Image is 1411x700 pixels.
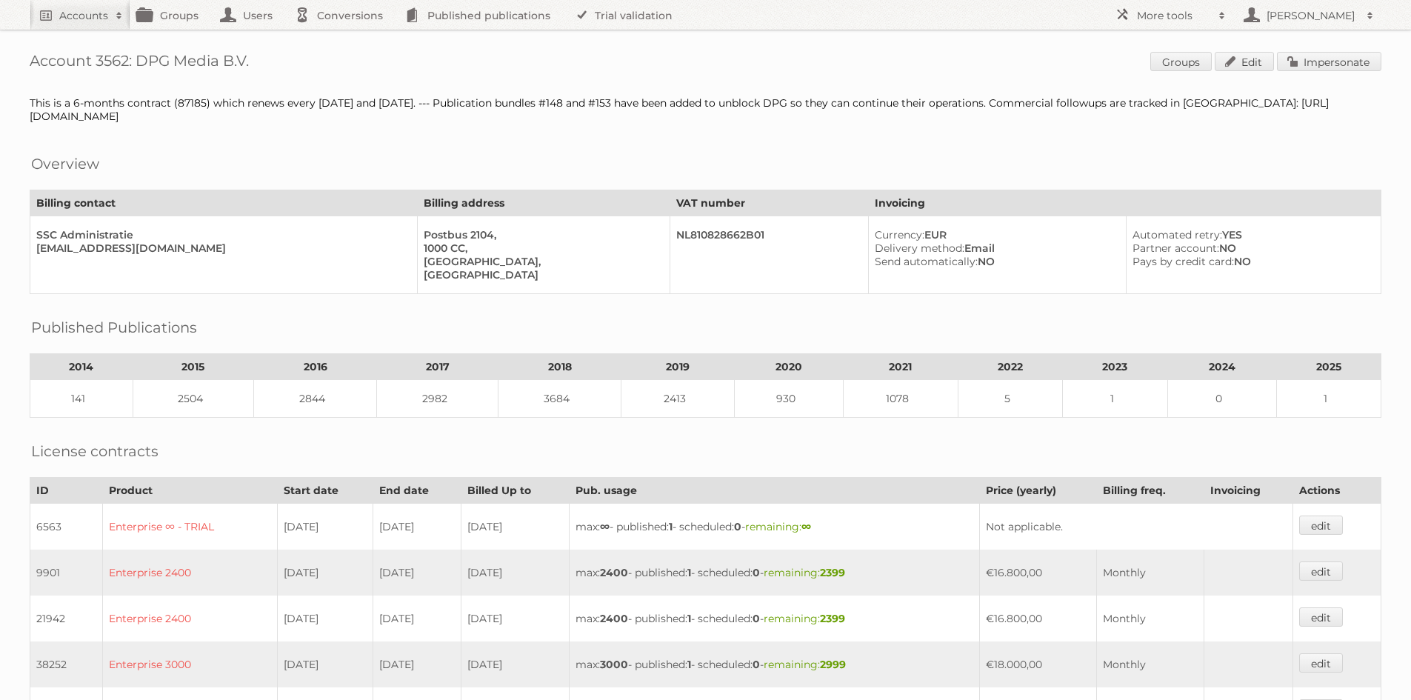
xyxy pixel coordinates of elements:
[1276,354,1381,380] th: 2025
[958,354,1062,380] th: 2022
[753,658,760,671] strong: 0
[102,504,277,550] td: Enterprise ∞ - TRIAL
[753,566,760,579] strong: 0
[254,380,377,418] td: 2844
[30,354,133,380] th: 2014
[36,228,405,241] div: SSC Administratie
[102,596,277,641] td: Enterprise 2400
[820,612,845,625] strong: 2399
[600,520,610,533] strong: ∞
[377,354,498,380] th: 2017
[30,550,103,596] td: 9901
[30,478,103,504] th: ID
[1292,478,1381,504] th: Actions
[764,612,845,625] span: remaining:
[875,255,978,268] span: Send automatically:
[843,354,958,380] th: 2021
[764,566,845,579] span: remaining:
[1133,241,1219,255] span: Partner account:
[1167,380,1276,418] td: 0
[670,190,868,216] th: VAT number
[102,641,277,687] td: Enterprise 3000
[373,550,461,596] td: [DATE]
[30,380,133,418] td: 141
[670,216,868,294] td: NL810828662B01
[1133,228,1369,241] div: YES
[254,354,377,380] th: 2016
[979,550,1097,596] td: €16.800,00
[373,478,461,504] th: End date
[1150,52,1212,71] a: Groups
[1137,8,1211,23] h2: More tools
[875,241,964,255] span: Delivery method:
[958,380,1062,418] td: 5
[569,550,979,596] td: max: - published: - scheduled: -
[687,612,691,625] strong: 1
[868,190,1381,216] th: Invoicing
[373,596,461,641] td: [DATE]
[1167,354,1276,380] th: 2024
[820,658,846,671] strong: 2999
[377,380,498,418] td: 2982
[30,96,1381,123] div: This is a 6-months contract (87185) which renews every [DATE] and [DATE]. --- Publication bundles...
[373,641,461,687] td: [DATE]
[753,612,760,625] strong: 0
[1063,380,1167,418] td: 1
[1299,516,1343,535] a: edit
[278,478,373,504] th: Start date
[875,228,1114,241] div: EUR
[461,478,570,504] th: Billed Up to
[424,228,658,241] div: Postbus 2104,
[424,268,658,281] div: [GEOGRAPHIC_DATA]
[600,566,628,579] strong: 2400
[875,241,1114,255] div: Email
[621,380,734,418] td: 2413
[1133,241,1369,255] div: NO
[133,380,254,418] td: 2504
[1063,354,1167,380] th: 2023
[1133,228,1222,241] span: Automated retry:
[734,354,843,380] th: 2020
[1276,380,1381,418] td: 1
[669,520,673,533] strong: 1
[734,380,843,418] td: 930
[1204,478,1292,504] th: Invoicing
[1097,641,1204,687] td: Monthly
[979,504,1292,550] td: Not applicable.
[1133,255,1234,268] span: Pays by credit card:
[30,504,103,550] td: 6563
[461,596,570,641] td: [DATE]
[843,380,958,418] td: 1078
[734,520,741,533] strong: 0
[569,504,979,550] td: max: - published: - scheduled: -
[1299,653,1343,673] a: edit
[1097,478,1204,504] th: Billing freq.
[1277,52,1381,71] a: Impersonate
[764,658,846,671] span: remaining:
[875,228,924,241] span: Currency:
[820,566,845,579] strong: 2399
[278,504,373,550] td: [DATE]
[569,641,979,687] td: max: - published: - scheduled: -
[979,596,1097,641] td: €16.800,00
[801,520,811,533] strong: ∞
[687,658,691,671] strong: 1
[30,641,103,687] td: 38252
[745,520,811,533] span: remaining:
[461,504,570,550] td: [DATE]
[1097,596,1204,641] td: Monthly
[278,641,373,687] td: [DATE]
[687,566,691,579] strong: 1
[30,52,1381,74] h1: Account 3562: DPG Media B.V.
[373,504,461,550] td: [DATE]
[621,354,734,380] th: 2019
[102,550,277,596] td: Enterprise 2400
[569,478,979,504] th: Pub. usage
[31,316,197,339] h2: Published Publications
[36,241,405,255] div: [EMAIL_ADDRESS][DOMAIN_NAME]
[31,153,99,175] h2: Overview
[1215,52,1274,71] a: Edit
[31,440,159,462] h2: License contracts
[418,190,670,216] th: Billing address
[1263,8,1359,23] h2: [PERSON_NAME]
